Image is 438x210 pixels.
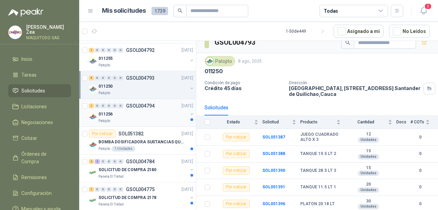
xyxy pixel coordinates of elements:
[126,76,155,80] p: GSOL004793
[106,103,112,108] div: 0
[95,76,100,80] div: 0
[223,166,250,175] div: Por cotizar
[410,184,430,190] b: 0
[98,139,184,145] p: BOMBA DOSIFICADORA SUSTANCIAS QUIMICAS
[95,159,100,164] div: 2
[262,115,300,129] th: Solicitud
[289,85,421,97] p: [GEOGRAPHIC_DATA], [STREET_ADDRESS] Santander de Quilichao , Cauca
[89,141,97,149] img: Company Logo
[89,185,195,207] a: 1 0 0 0 0 0 GSOL004775[DATE] Company LogoSOLICITUD DE COMPRA 2178Panela El Trébol
[126,187,155,192] p: GSOL004775
[300,151,336,157] b: TANQUE 19.5 LT 2
[21,71,36,79] span: Tareas
[8,68,71,81] a: Tareas
[410,201,430,207] b: 0
[8,84,71,97] a: Solicitudes
[396,115,410,129] th: Docs
[345,132,392,137] b: 12
[112,76,117,80] div: 0
[345,165,392,171] b: 15
[118,103,123,108] div: 0
[21,103,47,110] span: Licitaciones
[21,174,47,181] span: Remisiones
[89,187,94,192] div: 1
[205,80,283,85] p: Condición de pago
[358,154,379,159] div: Unidades
[300,185,336,190] b: TANQUE 11.5 LT 1
[118,131,144,136] p: SOL051382
[98,111,113,118] p: 011256
[118,187,123,192] div: 0
[106,48,112,53] div: 0
[89,46,195,68] a: 1 0 0 0 0 0 GSOL004792[DATE] Company Logo011255Patojito
[98,55,113,62] p: 011255
[98,174,124,179] p: Panela El Trébol
[8,132,71,145] a: Cotizar
[262,135,285,140] a: SOL051387
[358,187,379,193] div: Unidades
[410,115,438,129] th: # COTs
[95,103,100,108] div: 0
[410,151,430,157] b: 0
[262,151,285,156] a: SOL051388
[215,37,256,48] h3: GSOL004793
[98,146,110,152] p: Patojito
[98,195,156,201] p: SOLICITUD DE COMPRA 2178
[214,115,262,129] th: Estado
[262,168,285,173] a: SOL051390
[101,103,106,108] div: 0
[223,183,250,191] div: Por cotizar
[8,171,71,184] a: Remisiones
[181,131,193,137] p: [DATE]
[98,167,156,173] p: SOLICITUD DE COMPRA 2180
[118,76,123,80] div: 0
[410,120,424,124] span: # COTs
[89,157,195,179] a: 2 2 0 0 0 0 GSOL004784[DATE] Company LogoSOLICITUD DE COMPRA 2180Panela El Trébol
[89,74,195,96] a: 5 0 0 0 0 0 GSOL004793[DATE] Company Logo011250Patojito
[424,3,432,10] span: 3
[98,90,110,96] p: Patojito
[89,85,97,93] img: Company Logo
[95,48,100,53] div: 0
[286,26,328,37] div: 1 - 50 de 449
[223,133,250,141] div: Por cotizar
[358,137,379,143] div: Unidades
[101,48,106,53] div: 0
[324,7,338,15] div: Todas
[89,76,94,80] div: 5
[98,202,124,207] p: Panela El Trébol
[300,168,336,174] b: TANQUE 28.5 LT 3
[112,187,117,192] div: 0
[181,47,193,54] p: [DATE]
[223,150,250,158] div: Por cotizar
[206,57,213,65] img: Company Logo
[8,147,71,168] a: Órdenes de Compra
[26,36,71,40] p: MAQUITODO SAS
[410,134,430,141] b: 0
[262,201,285,206] a: SOL051396
[89,113,97,121] img: Company Logo
[95,187,100,192] div: 0
[300,132,341,143] b: JUEGO CUADRADO ALTO X 3
[8,100,71,113] a: Licitaciones
[106,76,112,80] div: 0
[8,53,71,66] a: Inicio
[345,199,392,204] b: 30
[417,5,430,17] button: 3
[9,26,22,39] img: Company Logo
[98,118,110,124] p: Patojito
[262,120,291,124] span: Solicitud
[289,80,421,85] p: Dirección
[89,102,195,124] a: 1 0 0 0 0 0 GSOL004794[DATE] Company Logo011256Patojito
[262,185,285,189] a: SOL051391
[89,159,94,164] div: 2
[26,25,71,34] p: [PERSON_NAME] Zea
[89,103,94,108] div: 1
[89,48,94,53] div: 1
[98,83,113,90] p: 011250
[89,130,116,138] div: Por cotizar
